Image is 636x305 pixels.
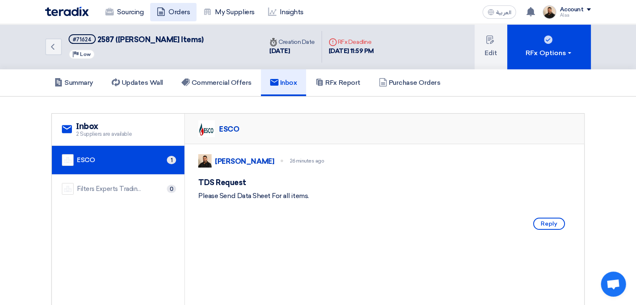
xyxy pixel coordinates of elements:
a: My Suppliers [197,3,261,21]
div: RFx Deadline [329,38,374,46]
img: company-name [62,154,74,166]
a: RFx Report [306,69,369,96]
a: Sourcing [99,3,150,21]
h5: Commercial Offers [181,79,252,87]
div: ESCO [77,155,95,165]
div: Filters Experts Trading Co. [77,184,144,194]
img: MAA_1717931611039.JPG [198,154,212,168]
h5: Updates Wall [112,79,163,87]
span: 1 [167,156,176,164]
img: company-name [62,183,74,195]
div: Please Send Data Sheet For all items. [198,191,571,201]
h5: RFx Report [315,79,360,87]
a: Insights [261,3,310,21]
div: Creation Date [269,38,315,46]
div: Alaa [559,13,591,18]
span: 2 Suppliers are available [76,130,132,138]
span: Reply [533,218,565,230]
a: Commercial Offers [172,69,261,96]
h5: Summary [54,79,93,87]
div: Account [559,6,583,13]
a: Updates Wall [102,69,172,96]
span: 2587 ([PERSON_NAME] Items) [97,35,204,44]
h5: Inbox [270,79,297,87]
h2: Inbox [76,122,132,132]
span: 0 [167,185,176,193]
button: Edit [475,24,507,69]
a: Orders [150,3,197,21]
img: Teradix logo [45,7,89,16]
div: [DATE] [269,46,315,56]
a: Purchase Orders [370,69,450,96]
div: [PERSON_NAME] [215,157,274,166]
div: #71624 [73,37,92,42]
h5: Purchase Orders [379,79,441,87]
a: Inbox [261,69,307,96]
button: RFx Options [507,24,591,69]
h5: TDS Request [198,178,571,188]
h5: 2587 (Perkins Items) [69,34,203,45]
button: العربية [483,5,516,19]
div: Open chat [601,272,626,297]
img: MAA_1717931611039.JPG [543,5,556,19]
div: RFx Options [526,48,573,58]
a: Summary [45,69,102,96]
span: Low [80,51,91,57]
div: 26 minutes ago [290,157,324,165]
span: العربية [496,10,511,15]
div: ESCO [219,125,239,134]
div: [DATE] 11:59 PM [329,46,374,56]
